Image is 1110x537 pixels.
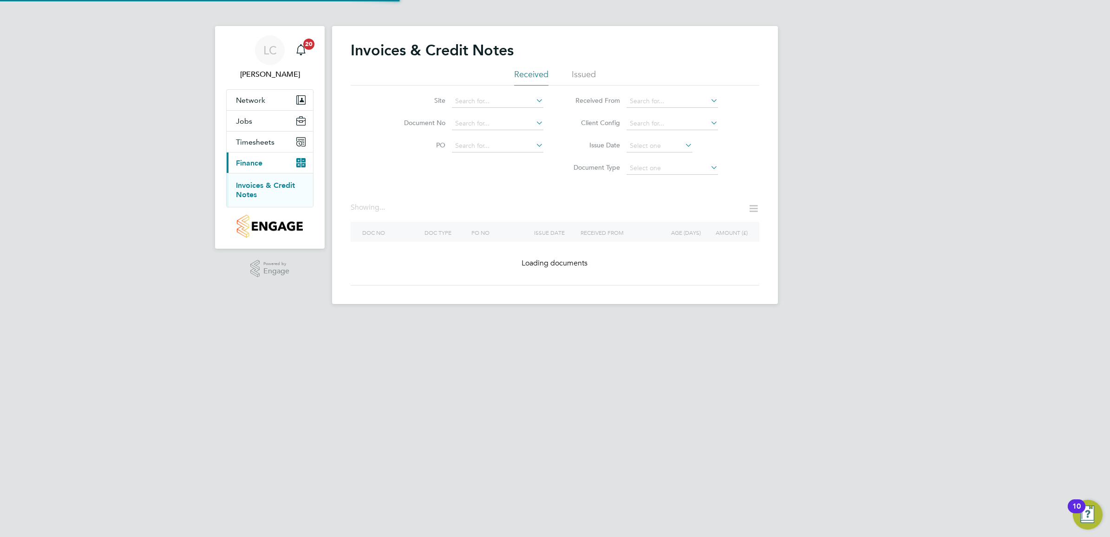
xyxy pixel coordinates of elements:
[392,96,445,105] label: Site
[567,119,620,127] label: Client Config
[236,138,274,146] span: Timesheets
[226,35,313,80] a: LC[PERSON_NAME]
[303,39,314,50] span: 20
[627,162,718,175] input: Select one
[263,44,277,56] span: LC
[227,111,313,131] button: Jobs
[292,35,310,65] a: 20
[1073,500,1103,530] button: Open Resource Center, 10 new notifications
[226,215,313,238] a: Go to home page
[452,117,543,130] input: Search for...
[392,141,445,149] label: PO
[572,69,596,86] li: Issued
[1072,506,1081,518] div: 10
[627,139,692,152] input: Select one
[627,117,718,130] input: Search for...
[263,260,289,268] span: Powered by
[627,95,718,108] input: Search for...
[227,173,313,207] div: Finance
[452,95,543,108] input: Search for...
[351,41,514,60] h2: Invoices & Credit Notes
[215,26,325,249] nav: Main navigation
[237,215,302,238] img: countryside-properties-logo-retina.png
[250,260,290,278] a: Powered byEngage
[236,159,262,167] span: Finance
[351,203,387,212] div: Showing
[226,69,313,80] span: Luke Collins
[236,96,265,105] span: Network
[236,181,295,199] a: Invoices & Credit Notes
[263,267,289,275] span: Engage
[567,96,620,105] label: Received From
[567,141,620,149] label: Issue Date
[567,163,620,172] label: Document Type
[227,152,313,173] button: Finance
[236,117,252,126] span: Jobs
[379,203,385,212] span: ...
[227,90,313,110] button: Network
[227,132,313,152] button: Timesheets
[392,119,445,127] label: Document No
[452,139,543,152] input: Search for...
[514,69,548,86] li: Received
